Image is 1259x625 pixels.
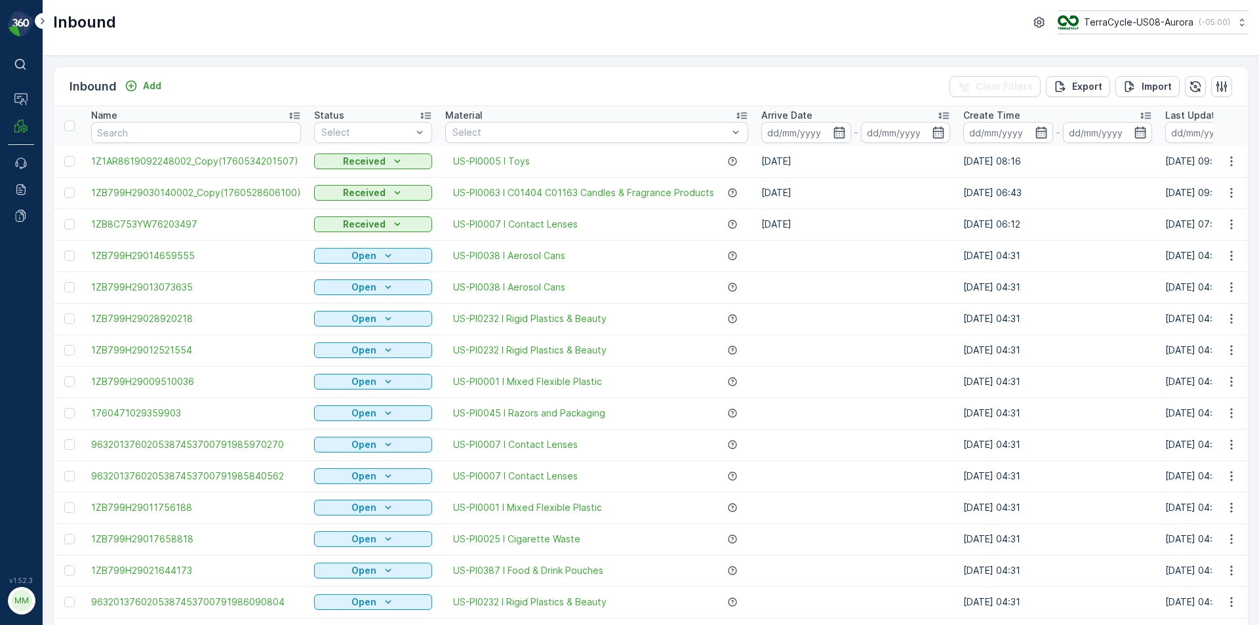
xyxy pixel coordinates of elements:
[64,219,75,230] div: Toggle Row Selected
[957,334,1159,366] td: [DATE] 04:31
[64,313,75,324] div: Toggle Row Selected
[91,218,301,231] span: 1ZB8C753YW76203497
[314,153,432,169] button: Received
[91,407,301,420] span: 1760471029359903
[343,186,386,199] p: Received
[1165,109,1247,122] p: Last Update Time
[1072,80,1102,93] p: Export
[453,501,602,514] span: US-PI0001 I Mixed Flexible Plastic
[453,344,607,357] a: US-PI0232 I Rigid Plastics & Beauty
[957,303,1159,334] td: [DATE] 04:31
[91,312,301,325] a: 1ZB799H29028920218
[91,155,301,168] a: 1Z1AR8619092248002_Copy(1760534201507)
[91,564,301,577] span: 1ZB799H29021644173
[453,438,578,451] a: US-PI0007 I Contact Lenses
[64,251,75,261] div: Toggle Row Selected
[453,595,607,609] span: US-PI0232 I Rigid Plastics & Beauty
[321,126,412,139] p: Select
[957,177,1159,209] td: [DATE] 06:43
[957,146,1159,177] td: [DATE] 08:16
[351,470,376,483] p: Open
[957,397,1159,429] td: [DATE] 04:31
[64,188,75,198] div: Toggle Row Selected
[314,374,432,390] button: Open
[453,186,714,199] a: US-PI0063 I C01404 C01163 Candles & Fragrance Products
[91,501,301,514] span: 1ZB799H29011756188
[445,109,483,122] p: Material
[91,595,301,609] span: 9632013760205387453700791986090804
[314,594,432,610] button: Open
[1058,10,1249,34] button: TerraCycle-US08-Aurora(-05:00)
[64,345,75,355] div: Toggle Row Selected
[761,109,812,122] p: Arrive Date
[452,126,728,139] p: Select
[91,375,301,388] a: 1ZB799H29009510036
[453,407,605,420] a: US-PI0045 I Razors and Packaging
[1199,17,1230,28] p: ( -05:00 )
[8,587,34,615] button: MM
[314,563,432,578] button: Open
[91,186,301,199] a: 1ZB799H29030140002_Copy(1760528606100)
[1058,15,1079,30] img: image_ci7OI47.png
[64,439,75,450] div: Toggle Row Selected
[53,12,116,33] p: Inbound
[453,249,565,262] a: US-PI0038 I Aerosol Cans
[64,408,75,418] div: Toggle Row Selected
[957,209,1159,240] td: [DATE] 06:12
[91,533,301,546] span: 1ZB799H29017658818
[453,564,603,577] a: US-PI0387 I Food & Drink Pouches
[1115,76,1180,97] button: Import
[314,531,432,547] button: Open
[143,79,161,92] p: Add
[64,471,75,481] div: Toggle Row Selected
[1084,16,1193,29] p: TerraCycle-US08-Aurora
[351,375,376,388] p: Open
[755,146,957,177] td: [DATE]
[91,122,301,143] input: Search
[351,501,376,514] p: Open
[957,555,1159,586] td: [DATE] 04:31
[64,282,75,292] div: Toggle Row Selected
[957,429,1159,460] td: [DATE] 04:31
[453,281,565,294] a: US-PI0038 I Aerosol Cans
[957,272,1159,303] td: [DATE] 04:31
[963,122,1053,143] input: dd/mm/yyyy
[351,407,376,420] p: Open
[957,460,1159,492] td: [DATE] 04:31
[453,375,602,388] a: US-PI0001 I Mixed Flexible Plastic
[8,576,34,584] span: v 1.52.3
[91,249,301,262] a: 1ZB799H29014659555
[976,80,1033,93] p: Clear Filters
[1056,125,1060,140] p: -
[64,534,75,544] div: Toggle Row Selected
[1046,76,1110,97] button: Export
[91,109,117,122] p: Name
[755,177,957,209] td: [DATE]
[343,155,386,168] p: Received
[314,279,432,295] button: Open
[314,311,432,327] button: Open
[64,376,75,387] div: Toggle Row Selected
[453,533,580,546] span: US-PI0025 I Cigarette Waste
[314,109,344,122] p: Status
[91,344,301,357] a: 1ZB799H29012521554
[957,240,1159,272] td: [DATE] 04:31
[314,437,432,453] button: Open
[453,218,578,231] a: US-PI0007 I Contact Lenses
[957,586,1159,618] td: [DATE] 04:31
[314,185,432,201] button: Received
[351,564,376,577] p: Open
[64,502,75,513] div: Toggle Row Selected
[119,78,167,94] button: Add
[755,209,957,240] td: [DATE]
[351,595,376,609] p: Open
